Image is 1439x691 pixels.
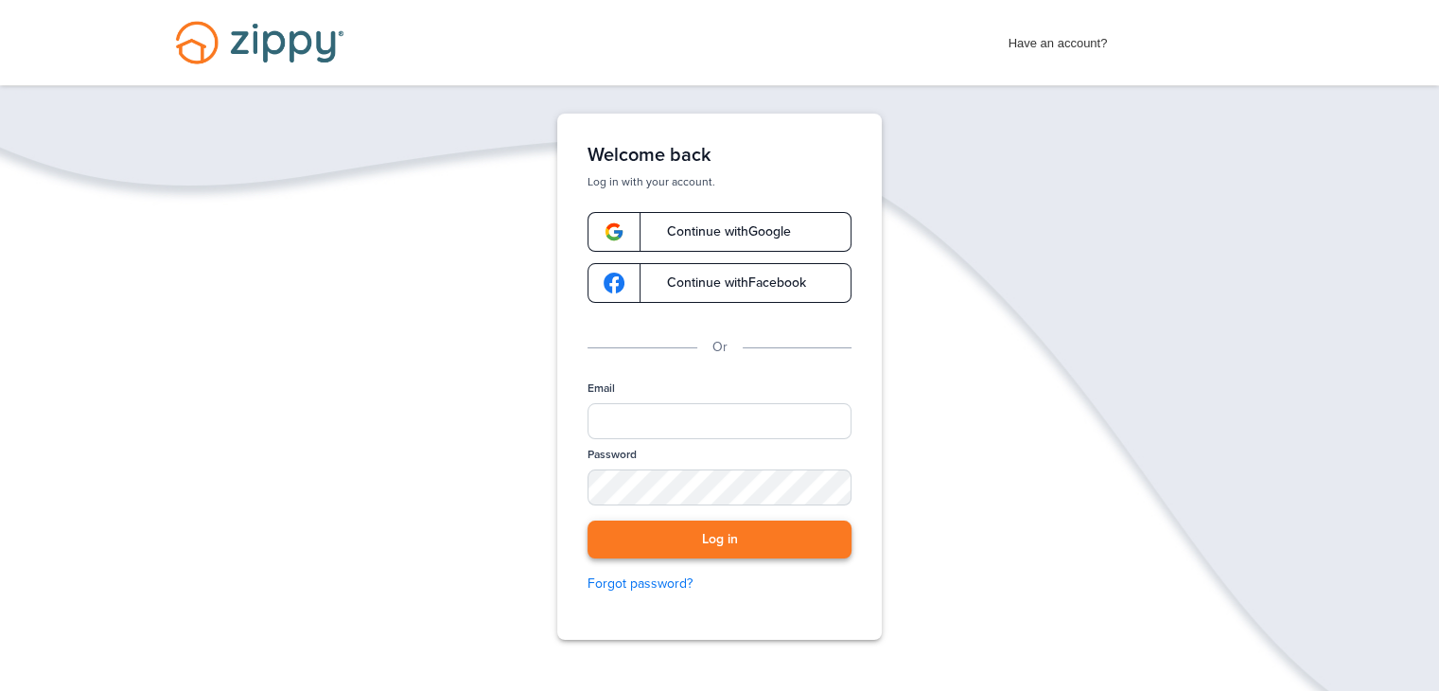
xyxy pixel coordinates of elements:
[588,574,851,594] a: Forgot password?
[588,381,615,397] label: Email
[588,470,851,505] input: Password
[648,276,806,290] span: Continue with Facebook
[588,521,851,559] button: Log in
[712,337,728,358] p: Or
[588,212,851,252] a: google-logoContinue withGoogle
[588,447,637,463] label: Password
[588,263,851,303] a: google-logoContinue withFacebook
[588,174,851,189] p: Log in with your account.
[648,225,791,239] span: Continue with Google
[588,144,851,167] h1: Welcome back
[604,221,624,242] img: google-logo
[1009,24,1108,54] span: Have an account?
[588,403,851,439] input: Email
[604,273,624,293] img: google-logo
